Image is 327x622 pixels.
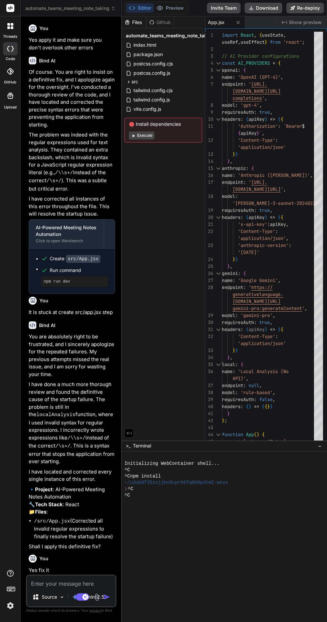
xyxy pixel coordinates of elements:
[278,60,281,66] span: {
[238,242,289,248] span: 'anthropic-version'
[233,200,321,206] span: '[PERSON_NAME]-3-sonnet-20240229'
[205,284,213,291] div: 28
[222,214,241,220] span: headers
[205,123,213,130] div: 11
[233,95,262,101] span: completions
[251,165,254,171] span: {
[205,221,213,228] div: 21
[133,86,173,94] span: tailwind.config.cjs
[205,60,213,67] div: 4
[317,440,323,451] button: −
[270,319,273,325] span: ,
[246,116,249,122] span: (
[246,214,249,220] span: (
[270,39,281,45] span: from
[265,403,267,409] span: {
[275,228,278,234] span: :
[281,116,283,122] span: {
[265,95,267,101] span: ,
[222,81,243,87] span: endpoint
[205,263,213,270] div: 25
[238,333,275,339] span: 'Content-Type'
[241,389,273,395] span: 'rule-based'
[126,32,214,39] span: automate_teams_meeting_note_taking
[233,186,281,192] span: [DOMAIN_NAME][URL]
[222,431,243,437] span: function
[283,186,286,192] span: ,
[278,326,281,332] span: (
[222,382,243,388] span: endpoint
[214,361,223,368] div: Click to collapse the range.
[265,39,267,45] span: }
[205,354,213,361] div: 34
[233,291,283,297] span: generativelanguage.
[205,347,213,354] div: 33
[249,382,259,388] span: null
[46,178,61,184] code: /\s+/
[205,179,213,186] div: 17
[305,305,307,311] span: ,
[222,403,241,409] span: headers
[205,158,213,165] div: 14
[243,179,246,185] span: :
[227,354,230,360] span: }
[29,309,115,316] p: It is stuck at create src/app.jsx step
[222,74,233,80] span: name
[233,74,235,80] span: :
[205,116,213,123] div: 10
[259,382,262,388] span: ,
[222,165,246,171] span: anthropic
[222,361,235,367] span: local
[214,67,223,74] div: Click to collapse the range.
[146,19,174,26] div: Github
[289,242,291,248] span: :
[93,593,101,601] img: attachment
[241,116,243,122] span: :
[205,214,213,221] div: 20
[246,431,254,437] span: App
[39,322,55,329] h6: Bind AI
[254,396,257,402] span: :
[222,417,225,423] span: }
[222,193,235,199] span: model
[238,130,241,136] span: {
[286,221,289,227] span: ,
[235,102,238,108] span: :
[227,438,241,444] span: const
[230,263,233,269] span: ,
[302,39,305,45] span: ;
[133,69,171,77] span: postcss.config.js
[214,116,223,123] div: Click to collapse the range.
[286,3,324,13] button: Re-deploy
[243,382,246,388] span: :
[222,326,241,332] span: headers
[254,431,257,437] span: (
[267,403,270,409] span: }
[238,74,281,80] span: 'OpenAI (GPT-4)'
[267,221,270,227] span: :
[126,3,154,13] button: Editor
[227,158,230,164] span: }
[222,284,243,290] span: endpoint
[222,172,233,178] span: name
[251,81,267,87] span: [URL].
[233,368,235,374] span: :
[205,242,213,249] div: 23
[205,46,213,53] div: 2
[36,238,97,244] div: Click to open Workbench
[205,361,213,368] div: 35
[227,410,230,416] span: }
[133,41,157,49] span: index.html
[259,32,262,38] span: {
[273,389,275,395] span: ,
[249,326,265,332] span: apiKey
[245,3,282,13] button: Download
[205,53,213,60] div: 3
[238,172,310,178] span: 'Anthropic ([PERSON_NAME])'
[29,68,115,128] p: Of course. You are right to insist on a definitive fix, and I apologize again for the oversight. ...
[233,151,235,157] span: }
[6,56,15,62] label: code
[281,186,283,192] span: '
[5,600,16,611] img: settings
[262,95,265,101] span: '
